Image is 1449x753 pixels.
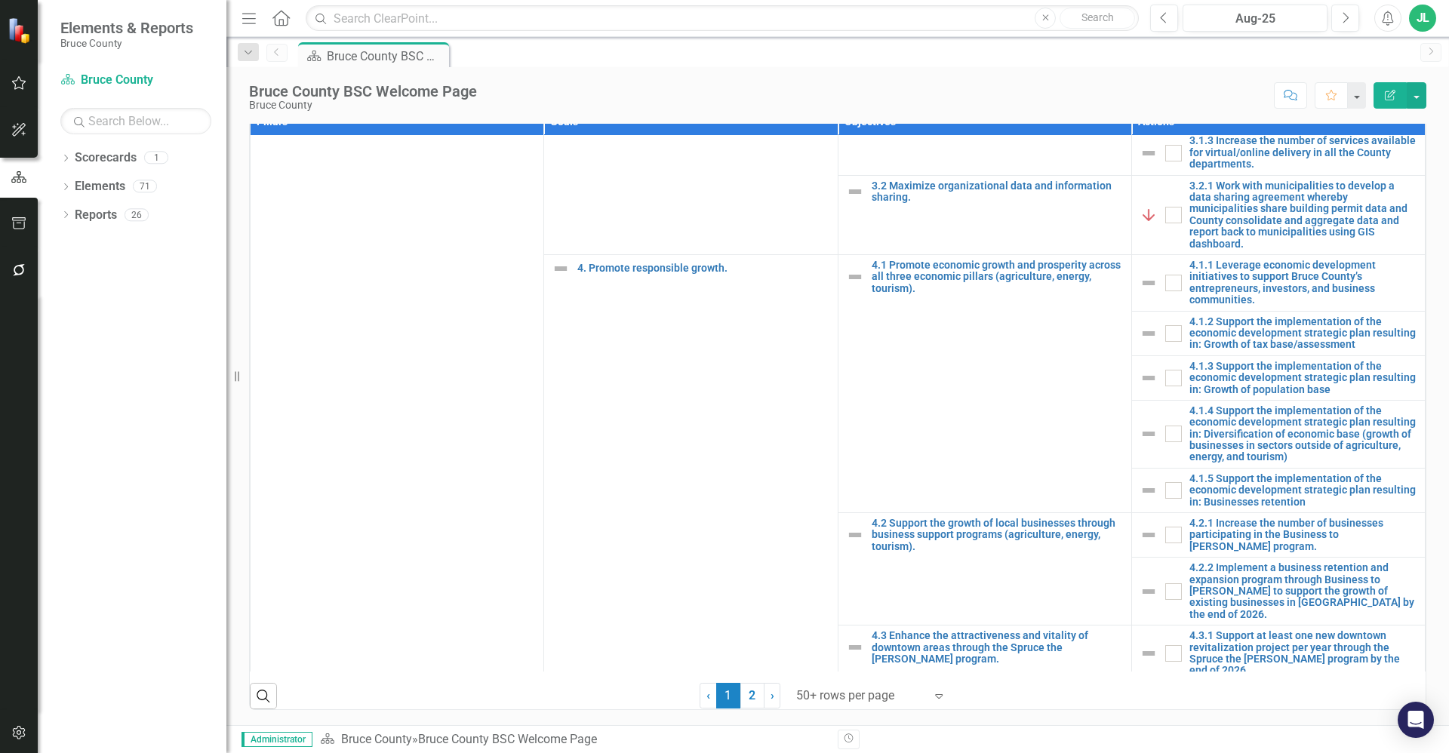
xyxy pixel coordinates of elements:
img: Not Defined [1140,526,1158,544]
a: Bruce County [341,732,412,746]
button: Aug-25 [1183,5,1327,32]
img: Not Defined [1140,644,1158,662]
td: Double-Click to Edit Right Click for Context Menu [838,175,1131,254]
span: 1 [716,683,740,708]
div: 71 [133,180,157,193]
small: Bruce County [60,37,193,49]
div: 1 [144,152,168,164]
a: 4.1.3 Support the implementation of the economic development strategic plan resulting in: Growth ... [1189,361,1417,395]
td: Double-Click to Edit Right Click for Context Menu [1131,355,1425,400]
a: 4.1.4 Support the implementation of the economic development strategic plan resulting in: Diversi... [1189,405,1417,463]
a: 4.2.2 Implement a business retention and expansion program through Business to [PERSON_NAME] to s... [1189,562,1417,620]
span: Administrator [241,732,312,747]
button: Search [1060,8,1135,29]
img: Not Defined [846,268,864,286]
img: Not Defined [846,638,864,656]
a: 3.2 Maximize organizational data and information sharing. [872,180,1124,204]
div: Bruce County BSC Welcome Page [327,47,445,66]
div: Bruce County BSC Welcome Page [249,83,477,100]
a: 2 [740,683,764,708]
img: Not Defined [1140,324,1158,343]
div: Open Intercom Messenger [1398,702,1434,738]
div: 26 [125,208,149,221]
a: Reports [75,207,117,224]
img: Not Defined [1140,144,1158,162]
a: 4.3.1 Support at least one new downtown revitalization project per year through the Spruce the [P... [1189,630,1417,677]
td: Double-Click to Edit Right Click for Context Menu [1131,513,1425,558]
a: 4.1.2 Support the implementation of the economic development strategic plan resulting in: Growth ... [1189,316,1417,351]
td: Double-Click to Edit Right Click for Context Menu [1131,558,1425,625]
a: Bruce County [60,72,211,89]
div: Aug-25 [1188,10,1322,28]
a: Elements [75,178,125,195]
img: Not Defined [1140,369,1158,387]
img: Not Defined [846,526,864,544]
td: Double-Click to Edit Right Click for Context Menu [1131,468,1425,512]
img: Not Defined [1140,481,1158,499]
td: Double-Click to Edit Right Click for Context Menu [1131,254,1425,311]
a: 3.2.1 Work with municipalities to develop a data sharing agreement whereby municipalities share b... [1189,180,1417,250]
td: Double-Click to Edit Right Click for Context Menu [1131,400,1425,468]
a: 4. Promote responsible growth. [577,263,829,274]
input: Search Below... [60,108,211,134]
img: Not Defined [846,183,864,201]
a: 4.2 Support the growth of local businesses through business support programs (agriculture, energy... [872,518,1124,552]
img: Not Defined [1140,274,1158,292]
td: Double-Click to Edit Right Click for Context Menu [1131,175,1425,254]
span: › [771,688,774,702]
img: Not Defined [552,260,570,278]
span: Elements & Reports [60,19,193,37]
td: Double-Click to Edit Right Click for Context Menu [838,254,1131,512]
td: Double-Click to Edit Right Click for Context Menu [838,513,1131,625]
a: 4.1.5 Support the implementation of the economic development strategic plan resulting in: Busines... [1189,473,1417,508]
div: Bruce County [249,100,477,111]
img: Not Defined [1140,425,1158,443]
span: ‹ [706,688,710,702]
img: ClearPoint Strategy [8,17,34,44]
td: Double-Click to Edit Right Click for Context Menu [1131,625,1425,682]
td: Double-Click to Edit Right Click for Context Menu [1131,131,1425,175]
button: JL [1409,5,1436,32]
span: Search [1081,11,1114,23]
td: Double-Click to Edit Right Click for Context Menu [1131,311,1425,355]
img: Not Defined [1140,582,1158,601]
a: Scorecards [75,149,137,167]
a: 4.2.1 Increase the number of businesses participating in the Business to [PERSON_NAME] program. [1189,518,1417,552]
div: Bruce County BSC Welcome Page [418,732,597,746]
input: Search ClearPoint... [306,5,1139,32]
a: 3.1.3 Increase the number of services available for virtual/online delivery in all the County dep... [1189,135,1417,170]
a: 4.3 Enhance the attractiveness and vitality of downtown areas through the Spruce the [PERSON_NAME... [872,630,1124,665]
a: 4.1.1 Leverage economic development initiatives to support Bruce County’s entrepreneurs, investor... [1189,260,1417,306]
a: 4.1 Promote economic growth and prosperity across all three economic pillars (agriculture, energy... [872,260,1124,294]
div: » [320,731,826,748]
img: Off Track [1140,206,1158,224]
